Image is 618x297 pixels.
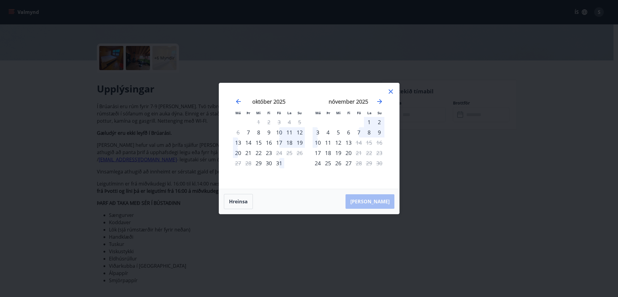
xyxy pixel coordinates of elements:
[377,111,382,115] small: Su
[333,148,343,158] td: Choose miðvikudagur, 19. nóvember 2025 as your check-in date. It’s available.
[343,127,354,137] td: Choose fimmtudagur, 6. nóvember 2025 as your check-in date. It’s available.
[374,158,384,168] td: Not available. sunnudagur, 30. nóvember 2025
[233,127,243,137] td: Not available. mánudagur, 6. október 2025
[287,111,291,115] small: La
[313,148,323,158] td: Choose mánudagur, 17. nóvember 2025 as your check-in date. It’s available.
[364,127,374,137] div: 8
[243,127,253,137] td: Choose þriðjudagur, 7. október 2025 as your check-in date. It’s available.
[315,111,321,115] small: Má
[323,127,333,137] div: 4
[284,148,295,158] td: Not available. laugardagur, 25. október 2025
[354,148,364,158] div: Aðeins útritun í boði
[336,111,341,115] small: Mi
[264,148,274,158] td: Choose fimmtudagur, 23. október 2025 as your check-in date. It’s available.
[284,137,295,148] td: Choose laugardagur, 18. október 2025 as your check-in date. It’s available.
[264,137,274,148] td: Choose fimmtudagur, 16. október 2025 as your check-in date. It’s available.
[374,127,384,137] div: 9
[333,127,343,137] td: Choose miðvikudagur, 5. nóvember 2025 as your check-in date. It’s available.
[343,148,354,158] div: 20
[233,137,243,148] div: 13
[374,148,384,158] td: Not available. sunnudagur, 23. nóvember 2025
[284,137,295,148] div: 18
[364,158,374,168] td: Not available. laugardagur, 29. nóvember 2025
[323,148,333,158] td: Choose þriðjudagur, 18. nóvember 2025 as your check-in date. It’s available.
[295,117,305,127] td: Not available. sunnudagur, 5. október 2025
[313,137,323,148] div: 10
[374,127,384,137] td: Choose sunnudagur, 9. nóvember 2025 as your check-in date. It’s available.
[284,127,295,137] td: Choose laugardagur, 11. október 2025 as your check-in date. It’s available.
[277,111,281,115] small: Fö
[333,158,343,168] div: 26
[264,158,274,168] td: Choose fimmtudagur, 30. október 2025 as your check-in date. It’s available.
[247,111,250,115] small: Þr
[253,137,264,148] td: Choose miðvikudagur, 15. október 2025 as your check-in date. It’s available.
[313,158,323,168] td: Choose mánudagur, 24. nóvember 2025 as your check-in date. It’s available.
[343,158,354,168] div: 27
[243,137,253,148] td: Choose þriðjudagur, 14. október 2025 as your check-in date. It’s available.
[323,137,333,148] div: 11
[235,98,242,105] div: Move backward to switch to the previous month.
[295,127,305,137] td: Choose sunnudagur, 12. október 2025 as your check-in date. It’s available.
[374,137,384,148] td: Not available. sunnudagur, 16. nóvember 2025
[354,148,364,158] td: Not available. föstudagur, 21. nóvember 2025
[274,148,284,158] div: Aðeins útritun í boði
[323,137,333,148] td: Choose þriðjudagur, 11. nóvember 2025 as your check-in date. It’s available.
[376,98,383,105] div: Move forward to switch to the next month.
[274,117,284,127] td: Not available. föstudagur, 3. október 2025
[284,127,295,137] div: 11
[233,148,243,158] td: Choose mánudagur, 20. október 2025 as your check-in date. It’s available.
[357,111,361,115] small: Fö
[329,98,368,105] strong: nóvember 2025
[323,158,333,168] div: 25
[367,111,371,115] small: La
[264,117,274,127] td: Not available. fimmtudagur, 2. október 2025
[354,158,364,168] div: Aðeins útritun í boði
[347,111,350,115] small: Fi
[253,127,264,137] td: Choose miðvikudagur, 8. október 2025 as your check-in date. It’s available.
[274,127,284,137] td: Choose föstudagur, 10. október 2025 as your check-in date. It’s available.
[264,148,274,158] div: 23
[264,158,274,168] div: 30
[253,148,264,158] div: 22
[274,137,284,148] td: Choose föstudagur, 17. október 2025 as your check-in date. It’s available.
[284,117,295,127] td: Not available. laugardagur, 4. október 2025
[323,148,333,158] div: 18
[253,117,264,127] td: Not available. miðvikudagur, 1. október 2025
[374,117,384,127] div: 2
[267,111,270,115] small: Fi
[343,158,354,168] td: Choose fimmtudagur, 27. nóvember 2025 as your check-in date. It’s available.
[364,148,374,158] td: Not available. laugardagur, 22. nóvember 2025
[333,137,343,148] div: 12
[253,148,264,158] td: Choose miðvikudagur, 22. október 2025 as your check-in date. It’s available.
[295,127,305,137] div: 12
[253,158,264,168] div: Aðeins innritun í boði
[233,158,243,168] td: Not available. mánudagur, 27. október 2025
[354,127,364,137] div: 7
[253,158,264,168] td: Choose miðvikudagur, 29. október 2025 as your check-in date. It’s available.
[243,148,253,158] td: Choose þriðjudagur, 21. október 2025 as your check-in date. It’s available.
[226,90,392,182] div: Calendar
[364,117,374,127] div: 1
[274,148,284,158] td: Not available. föstudagur, 24. október 2025
[252,98,285,105] strong: október 2025
[295,148,305,158] td: Not available. sunnudagur, 26. október 2025
[295,137,305,148] td: Choose sunnudagur, 19. október 2025 as your check-in date. It’s available.
[256,111,261,115] small: Mi
[343,137,354,148] div: 13
[298,111,302,115] small: Su
[313,127,323,137] td: Choose mánudagur, 3. nóvember 2025 as your check-in date. It’s available.
[333,127,343,137] div: 5
[333,158,343,168] td: Choose miðvikudagur, 26. nóvember 2025 as your check-in date. It’s available.
[243,127,253,137] div: Aðeins innritun í boði
[364,127,374,137] td: Choose laugardagur, 8. nóvember 2025 as your check-in date. It’s available.
[354,158,364,168] td: Not available. föstudagur, 28. nóvember 2025
[354,137,364,148] div: Aðeins útritun í boði
[233,148,243,158] div: 20
[313,127,323,137] div: 3
[264,127,274,137] td: Choose fimmtudagur, 9. október 2025 as your check-in date. It’s available.
[313,158,323,168] div: Aðeins innritun í boði
[264,127,274,137] div: 9
[354,137,364,148] td: Not available. föstudagur, 14. nóvember 2025
[233,137,243,148] td: Choose mánudagur, 13. október 2025 as your check-in date. It’s available.
[354,127,364,137] td: Choose föstudagur, 7. nóvember 2025 as your check-in date. It’s available.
